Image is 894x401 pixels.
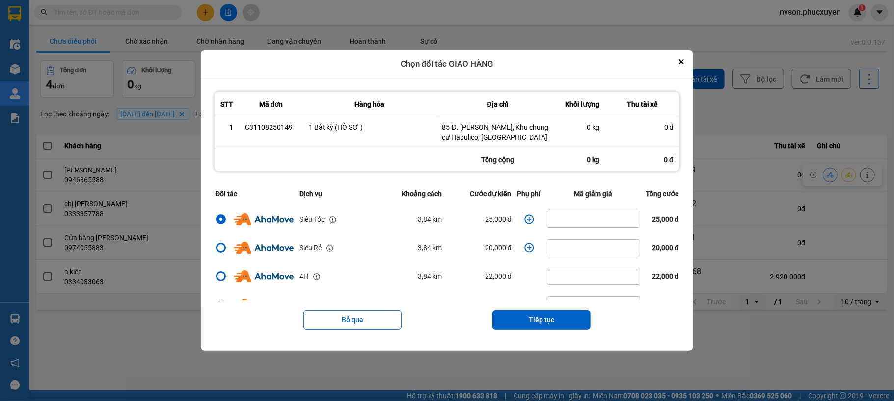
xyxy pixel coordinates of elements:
[201,50,693,351] div: dialog
[299,214,325,225] div: Siêu Tốc
[234,213,293,225] img: Ahamove
[303,310,402,330] button: Bỏ qua
[212,182,296,205] th: Đối tác
[377,290,445,319] td: 3,84 km
[245,98,297,110] div: Mã đơn
[234,242,293,254] img: Ahamove
[234,270,293,282] img: Ahamove
[652,215,679,223] span: 25,000 đ
[544,182,643,205] th: Mã giảm giá
[299,299,308,310] div: 2H
[612,122,674,132] div: 0 đ
[377,182,445,205] th: Khoảng cách
[606,148,679,171] div: 0 đ
[559,148,606,171] div: 0 kg
[652,244,679,252] span: 20,000 đ
[442,122,553,142] div: 85 Đ. [PERSON_NAME], Khu chung cư Hapulico, [GEOGRAPHIC_DATA]
[492,310,591,330] button: Tiếp tục
[377,205,445,233] td: 3,84 km
[309,122,430,132] div: 1 Bất kỳ (HỒ SƠ )
[445,205,514,233] td: 25,000 đ
[643,182,682,205] th: Tổng cước
[652,272,679,280] span: 22,000 đ
[445,182,514,205] th: Cước dự kiến
[515,182,544,205] th: Phụ phí
[234,299,293,311] img: Ahamove
[245,122,297,132] div: C31108250149
[377,262,445,290] td: 3,84 km
[612,98,674,110] div: Thu tài xế
[565,98,600,110] div: Khối lượng
[297,182,377,205] th: Dịch vụ
[445,262,514,290] td: 22,000 đ
[436,148,559,171] div: Tổng cộng
[442,98,553,110] div: Địa chỉ
[445,233,514,262] td: 20,000 đ
[377,233,445,262] td: 3,84 km
[309,98,430,110] div: Hàng hóa
[565,122,600,132] div: 0 kg
[299,271,308,282] div: 4H
[220,122,233,132] div: 1
[299,242,322,253] div: Siêu Rẻ
[676,56,687,68] button: Close
[201,50,693,79] div: Chọn đối tác GIAO HÀNG
[445,290,514,319] td: 20,000 đ
[220,98,233,110] div: STT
